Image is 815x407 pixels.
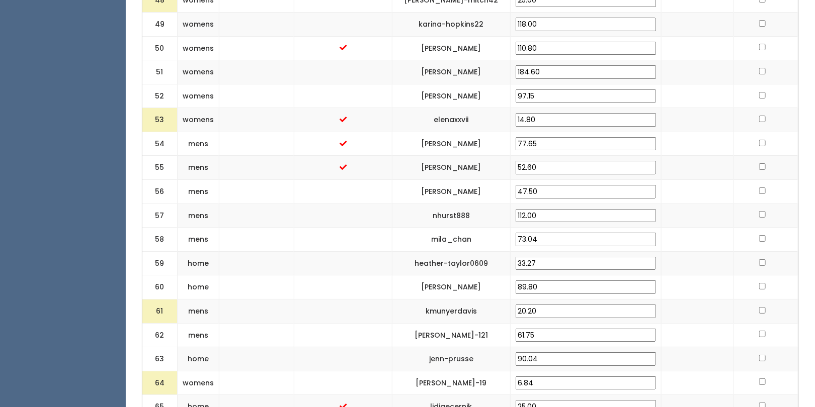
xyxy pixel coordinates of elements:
[142,228,178,252] td: 58
[178,228,219,252] td: mens
[392,251,510,275] td: heather-taylor0609
[392,60,510,84] td: [PERSON_NAME]
[178,323,219,347] td: mens
[392,13,510,37] td: karina-hopkins22
[392,299,510,323] td: kmunyerdavis
[178,299,219,323] td: mens
[142,132,178,156] td: 54
[142,203,178,228] td: 57
[178,275,219,299] td: home
[178,156,219,180] td: mens
[142,108,178,132] td: 53
[142,347,178,371] td: 63
[392,323,510,347] td: [PERSON_NAME]-121
[178,108,219,132] td: womens
[142,13,178,37] td: 49
[392,203,510,228] td: nhurst888
[392,84,510,108] td: [PERSON_NAME]
[392,108,510,132] td: elenaxxvii
[142,275,178,299] td: 60
[178,60,219,84] td: womens
[392,228,510,252] td: mila_chan
[142,371,178,395] td: 64
[142,60,178,84] td: 51
[178,84,219,108] td: womens
[178,203,219,228] td: mens
[392,275,510,299] td: [PERSON_NAME]
[178,36,219,60] td: womens
[178,251,219,275] td: home
[142,156,178,180] td: 55
[142,323,178,347] td: 62
[142,299,178,323] td: 61
[392,371,510,395] td: [PERSON_NAME]-19
[178,13,219,37] td: womens
[392,156,510,180] td: [PERSON_NAME]
[392,36,510,60] td: [PERSON_NAME]
[178,371,219,395] td: womens
[178,347,219,371] td: home
[142,251,178,275] td: 59
[142,84,178,108] td: 52
[142,36,178,60] td: 50
[392,180,510,204] td: [PERSON_NAME]
[392,347,510,371] td: jenn-prusse
[178,180,219,204] td: mens
[178,132,219,156] td: mens
[142,180,178,204] td: 56
[392,132,510,156] td: [PERSON_NAME]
